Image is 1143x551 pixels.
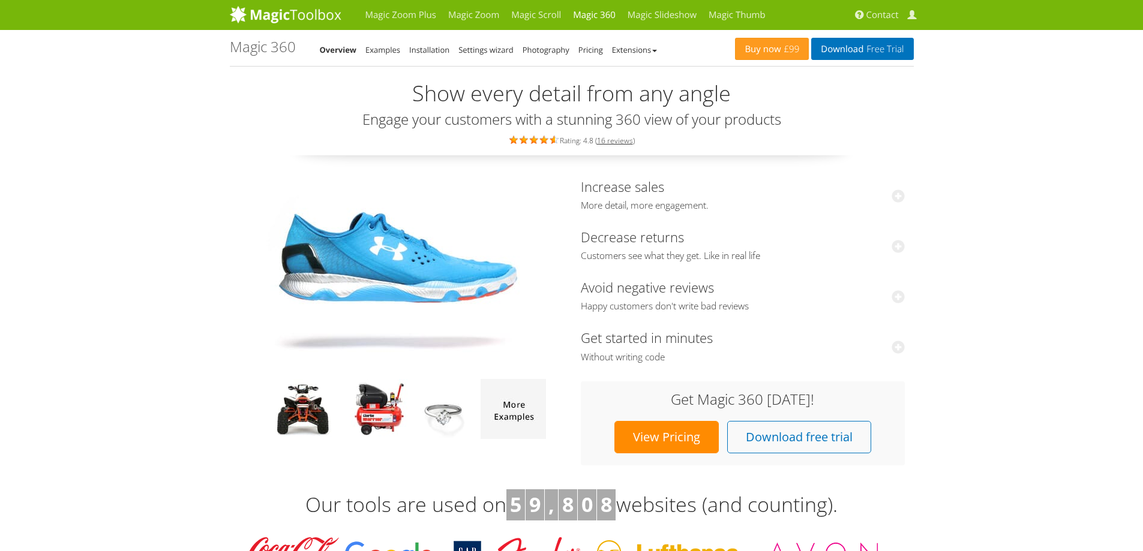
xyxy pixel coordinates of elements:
[562,490,574,518] b: 8
[251,179,551,379] img: Magic 360
[866,9,899,21] span: Contact
[320,44,357,55] a: Overview
[230,5,341,23] img: MagicToolbox.com - Image tools for your website
[581,329,905,363] a: Get started in minutesWithout writing code
[230,39,296,55] h1: Magic 360
[458,44,514,55] a: Settings wizard
[581,177,905,212] a: Increase salesMore detail, more engagement.
[581,278,905,312] a: Avoid negative reviewsHappy customers don't write bad reviews
[548,490,554,518] b: ,
[529,490,541,518] b: 9
[597,136,633,146] a: 16 reviews
[863,44,904,54] span: Free Trial
[581,351,905,363] span: Without writing code
[365,44,400,55] a: Examples
[727,421,871,453] a: Download free trial
[230,112,914,127] h3: Engage your customers with a stunning 360 view of your products
[510,490,521,518] b: 5
[811,38,913,60] a: DownloadFree Trial
[593,392,893,407] h3: Get Magic 360 [DATE]!
[581,490,593,518] b: 0
[601,490,612,518] b: 8
[481,379,546,439] img: more magic 360 demos
[735,38,809,60] a: Buy now£99
[230,489,914,520] h3: Our tools are used on websites (and counting).
[581,228,905,262] a: Decrease returnsCustomers see what they get. Like in real life
[230,82,914,106] h2: Show every detail from any angle
[523,44,569,55] a: Photography
[409,44,449,55] a: Installation
[578,44,603,55] a: Pricing
[781,44,800,54] span: £99
[581,300,905,312] span: Happy customers don't write bad reviews
[614,421,719,453] a: View Pricing
[612,44,657,55] a: Extensions
[581,250,905,262] span: Customers see what they get. Like in real life
[230,133,914,146] div: Rating: 4.8 ( )
[581,200,905,212] span: More detail, more engagement.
